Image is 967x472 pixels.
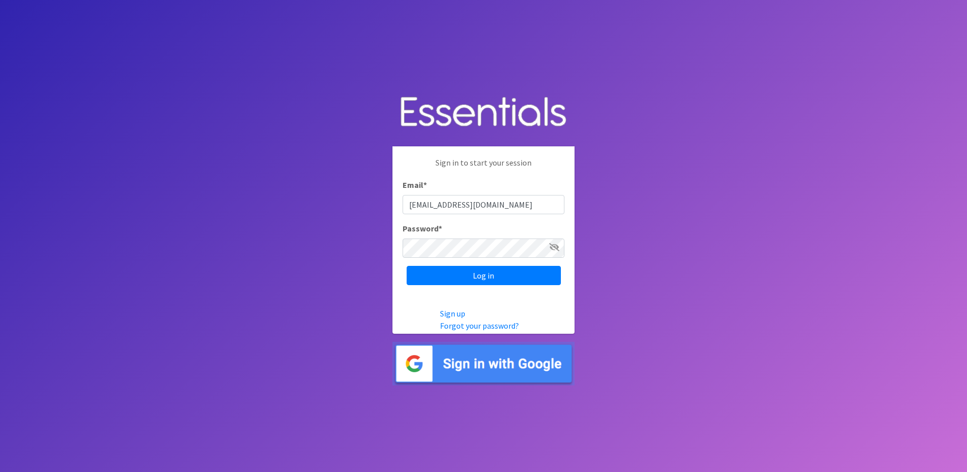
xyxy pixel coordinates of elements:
[423,180,427,190] abbr: required
[440,308,465,319] a: Sign up
[392,87,575,139] img: Human Essentials
[440,321,519,331] a: Forgot your password?
[407,266,561,285] input: Log in
[403,156,564,179] p: Sign in to start your session
[438,223,442,233] abbr: required
[403,222,442,234] label: Password
[403,179,427,191] label: Email
[392,342,575,386] img: Sign in with Google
